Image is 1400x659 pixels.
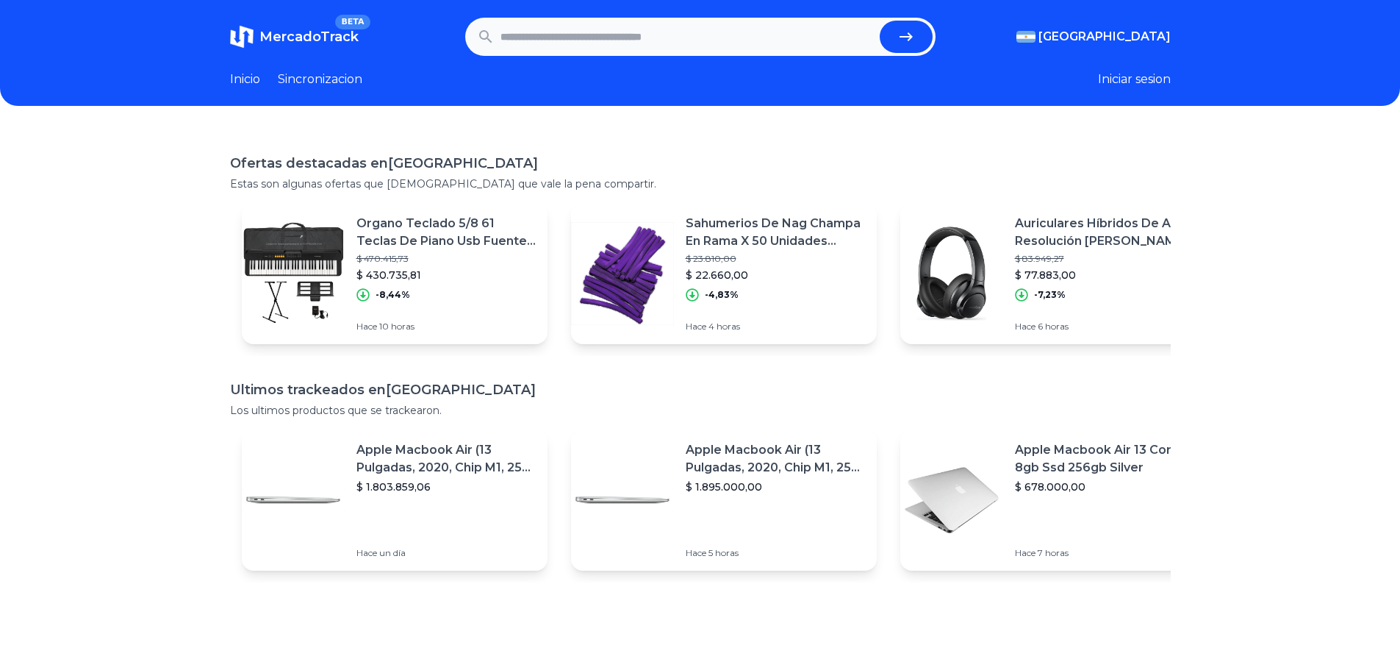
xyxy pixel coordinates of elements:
[1034,289,1066,301] p: -7,23%
[686,215,865,250] p: Sahumerios De Nag Champa En Rama X 50 Unidades Artesanales
[1015,547,1194,559] p: Hace 7 horas
[900,430,1206,571] a: Featured imageApple Macbook Air 13 Core I5 8gb Ssd 256gb Silver$ 678.000,00Hace 7 horas
[242,203,548,344] a: Featured imageOrgano Teclado 5/8 61 Teclas De Piano Usb Fuente Funda Pie$ 470.415,73$ 430.735,81-...
[1038,28,1171,46] span: [GEOGRAPHIC_DATA]
[900,449,1003,552] img: Featured image
[1016,31,1035,43] img: Argentina
[356,268,536,282] p: $ 430.735,81
[356,441,536,477] p: Apple Macbook Air (13 Pulgadas, 2020, Chip M1, 256 Gb De Ssd, 8 Gb De Ram) - Plata
[705,289,739,301] p: -4,83%
[356,253,536,265] p: $ 470.415,73
[230,71,260,88] a: Inicio
[230,403,1171,418] p: Los ultimos productos que se trackearon.
[571,203,877,344] a: Featured imageSahumerios De Nag Champa En Rama X 50 Unidades Artesanales$ 23.810,00$ 22.660,00-4,...
[356,480,536,494] p: $ 1.803.859,06
[1015,253,1194,265] p: $ 83.949,27
[686,547,865,559] p: Hace 5 horas
[1015,268,1194,282] p: $ 77.883,00
[1015,480,1194,494] p: $ 678.000,00
[571,449,674,552] img: Featured image
[686,253,865,265] p: $ 23.810,00
[1015,321,1194,332] p: Hace 6 horas
[356,215,536,250] p: Organo Teclado 5/8 61 Teclas De Piano Usb Fuente Funda Pie
[242,222,345,325] img: Featured image
[278,71,362,88] a: Sincronizacion
[686,268,865,282] p: $ 22.660,00
[242,430,548,571] a: Featured imageApple Macbook Air (13 Pulgadas, 2020, Chip M1, 256 Gb De Ssd, 8 Gb De Ram) - Plata$...
[900,203,1206,344] a: Featured imageAuriculares Híbridos De Alta Resolución [PERSON_NAME] Soundcore Life$ 83.949,27$ 77...
[335,15,370,29] span: BETA
[1016,28,1171,46] button: [GEOGRAPHIC_DATA]
[230,153,1171,174] h1: Ofertas destacadas en [GEOGRAPHIC_DATA]
[356,547,536,559] p: Hace un día
[356,321,536,332] p: Hace 10 horas
[1098,71,1171,88] button: Iniciar sesion
[230,380,1171,400] h1: Ultimos trackeados en [GEOGRAPHIC_DATA]
[571,430,877,571] a: Featured imageApple Macbook Air (13 Pulgadas, 2020, Chip M1, 256 Gb De Ssd, 8 Gb De Ram) - Plata$...
[1015,441,1194,477] p: Apple Macbook Air 13 Core I5 8gb Ssd 256gb Silver
[686,480,865,494] p: $ 1.895.000,00
[571,222,674,325] img: Featured image
[686,441,865,477] p: Apple Macbook Air (13 Pulgadas, 2020, Chip M1, 256 Gb De Ssd, 8 Gb De Ram) - Plata
[259,29,359,45] span: MercadoTrack
[900,222,1003,325] img: Featured image
[1015,215,1194,250] p: Auriculares Híbridos De Alta Resolución [PERSON_NAME] Soundcore Life
[686,321,865,332] p: Hace 4 horas
[242,449,345,552] img: Featured image
[230,177,1171,191] p: Estas son algunas ofertas que [DEMOGRAPHIC_DATA] que vale la pena compartir.
[230,25,359,49] a: MercadoTrackBETA
[376,289,410,301] p: -8,44%
[230,25,254,49] img: MercadoTrack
